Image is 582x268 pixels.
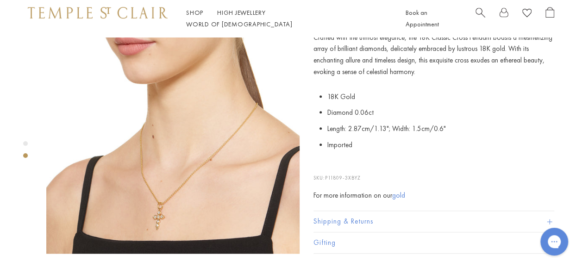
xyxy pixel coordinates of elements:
[406,8,439,28] a: Book an Appointment
[313,164,554,182] p: SKU:
[186,8,203,17] a: ShopShop
[46,0,300,254] img: 18K Classic Cross Pendant
[327,121,554,137] li: Length: 2.87cm/1.13"; Width: 1.5cm/0.6"
[186,20,292,28] a: World of [DEMOGRAPHIC_DATA]World of [DEMOGRAPHIC_DATA]
[536,224,573,259] iframe: Gorgias live chat messenger
[327,105,554,121] li: Diamond 0.06ct
[327,89,554,105] li: 18K Gold
[23,139,28,165] div: Product gallery navigation
[313,212,554,232] button: Shipping & Returns
[522,7,532,21] a: View Wishlist
[476,7,485,30] a: Search
[28,7,168,18] img: Temple St. Clair
[313,232,554,253] button: Gifting
[217,8,266,17] a: High JewelleryHigh Jewellery
[313,190,554,202] div: For more information on our
[325,175,361,181] span: P11809-3XBYZ
[545,7,554,30] a: Open Shopping Bag
[186,7,385,30] nav: Main navigation
[327,137,554,153] li: Imported
[392,191,405,200] a: gold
